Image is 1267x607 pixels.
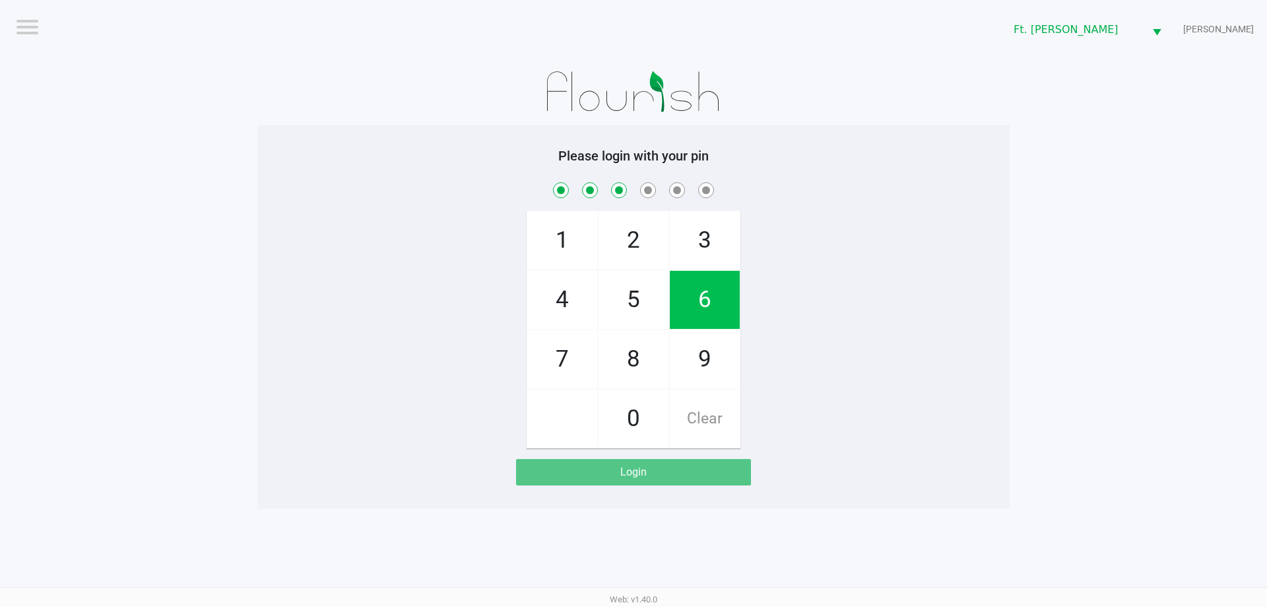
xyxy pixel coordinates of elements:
[610,594,657,604] span: Web: v1.40.0
[267,148,1000,164] h5: Please login with your pin
[670,271,740,329] span: 6
[1144,14,1169,45] button: Select
[599,330,668,388] span: 8
[670,330,740,388] span: 9
[670,211,740,269] span: 3
[599,390,668,448] span: 0
[599,271,668,329] span: 5
[599,211,668,269] span: 2
[1183,22,1254,36] span: [PERSON_NAME]
[670,390,740,448] span: Clear
[527,330,597,388] span: 7
[527,211,597,269] span: 1
[1014,22,1136,38] span: Ft. [PERSON_NAME]
[527,271,597,329] span: 4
